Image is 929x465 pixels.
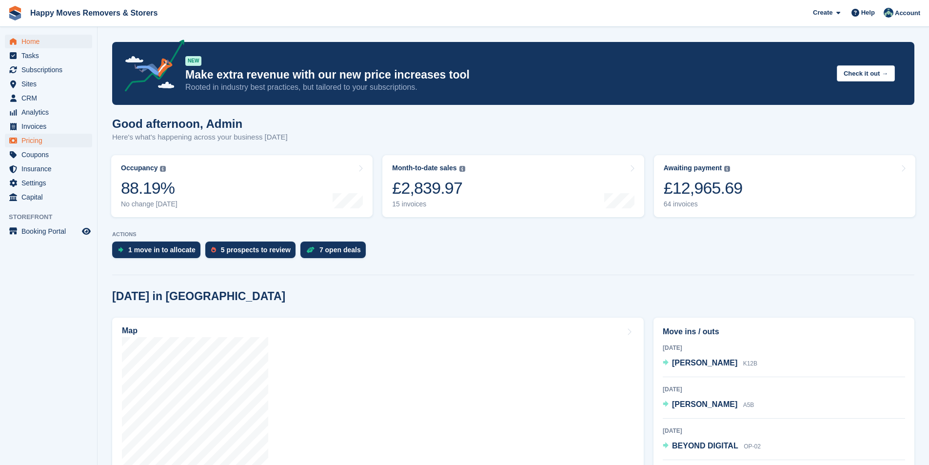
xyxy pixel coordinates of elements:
[112,132,288,143] p: Here's what's happening across your business [DATE]
[861,8,875,18] span: Help
[392,200,465,208] div: 15 invoices
[744,443,761,450] span: OP-02
[8,6,22,20] img: stora-icon-8386f47178a22dfd0bd8f6a31ec36ba5ce8667c1dd55bd0f319d3a0aa187defe.svg
[743,402,754,408] span: A5B
[112,231,914,238] p: ACTIONS
[654,155,915,217] a: Awaiting payment £12,965.69 64 invoices
[5,105,92,119] a: menu
[837,65,895,81] button: Check it out →
[672,442,738,450] span: BEYOND DIGITAL
[895,8,920,18] span: Account
[5,49,92,62] a: menu
[21,148,80,162] span: Coupons
[21,63,80,77] span: Subscriptions
[5,190,92,204] a: menu
[160,166,166,172] img: icon-info-grey-7440780725fd019a000dd9b08b2336e03edf1995a4989e88bcd33f0948082b44.svg
[664,178,743,198] div: £12,965.69
[221,246,291,254] div: 5 prospects to review
[21,91,80,105] span: CRM
[663,385,905,394] div: [DATE]
[319,246,361,254] div: 7 open deals
[663,426,905,435] div: [DATE]
[5,91,92,105] a: menu
[672,400,737,408] span: [PERSON_NAME]
[663,440,761,453] a: BEYOND DIGITAL OP-02
[5,134,92,147] a: menu
[121,164,158,172] div: Occupancy
[21,49,80,62] span: Tasks
[5,148,92,162] a: menu
[118,247,123,253] img: move_ins_to_allocate_icon-fdf77a2bb77ea45bf5b3d319d69a93e2d87916cf1d5bf7949dd705db3b84f3ca.svg
[112,117,288,130] h1: Good afternoon, Admin
[128,246,196,254] div: 1 move in to allocate
[121,178,178,198] div: 88.19%
[21,105,80,119] span: Analytics
[5,162,92,176] a: menu
[21,77,80,91] span: Sites
[5,224,92,238] a: menu
[117,40,185,95] img: price-adjustments-announcement-icon-8257ccfd72463d97f412b2fc003d46551f7dbcb40ab6d574587a9cd5c0d94...
[185,56,201,66] div: NEW
[5,63,92,77] a: menu
[664,200,743,208] div: 64 invoices
[743,360,757,367] span: K12B
[884,8,893,18] img: Admin
[21,120,80,133] span: Invoices
[185,82,829,93] p: Rooted in industry best practices, but tailored to your subscriptions.
[663,326,905,338] h2: Move ins / outs
[813,8,832,18] span: Create
[724,166,730,172] img: icon-info-grey-7440780725fd019a000dd9b08b2336e03edf1995a4989e88bcd33f0948082b44.svg
[9,212,97,222] span: Storefront
[111,155,373,217] a: Occupancy 88.19% No change [DATE]
[21,176,80,190] span: Settings
[80,225,92,237] a: Preview store
[21,35,80,48] span: Home
[5,120,92,133] a: menu
[392,164,456,172] div: Month-to-date sales
[21,134,80,147] span: Pricing
[21,162,80,176] span: Insurance
[211,247,216,253] img: prospect-51fa495bee0391a8d652442698ab0144808aea92771e9ea1ae160a38d050c398.svg
[26,5,161,21] a: Happy Moves Removers & Storers
[306,246,315,253] img: deal-1b604bf984904fb50ccaf53a9ad4b4a5d6e5aea283cecdc64d6e3604feb123c2.svg
[112,242,205,263] a: 1 move in to allocate
[205,242,300,263] a: 5 prospects to review
[21,224,80,238] span: Booking Portal
[382,155,644,217] a: Month-to-date sales £2,839.97 15 invoices
[664,164,722,172] div: Awaiting payment
[663,357,757,370] a: [PERSON_NAME] K12B
[663,344,905,352] div: [DATE]
[122,326,138,335] h2: Map
[185,68,829,82] p: Make extra revenue with our new price increases tool
[5,176,92,190] a: menu
[5,35,92,48] a: menu
[459,166,465,172] img: icon-info-grey-7440780725fd019a000dd9b08b2336e03edf1995a4989e88bcd33f0948082b44.svg
[5,77,92,91] a: menu
[121,200,178,208] div: No change [DATE]
[663,399,754,411] a: [PERSON_NAME] A5B
[392,178,465,198] div: £2,839.97
[112,290,285,303] h2: [DATE] in [GEOGRAPHIC_DATA]
[672,359,737,367] span: [PERSON_NAME]
[300,242,371,263] a: 7 open deals
[21,190,80,204] span: Capital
